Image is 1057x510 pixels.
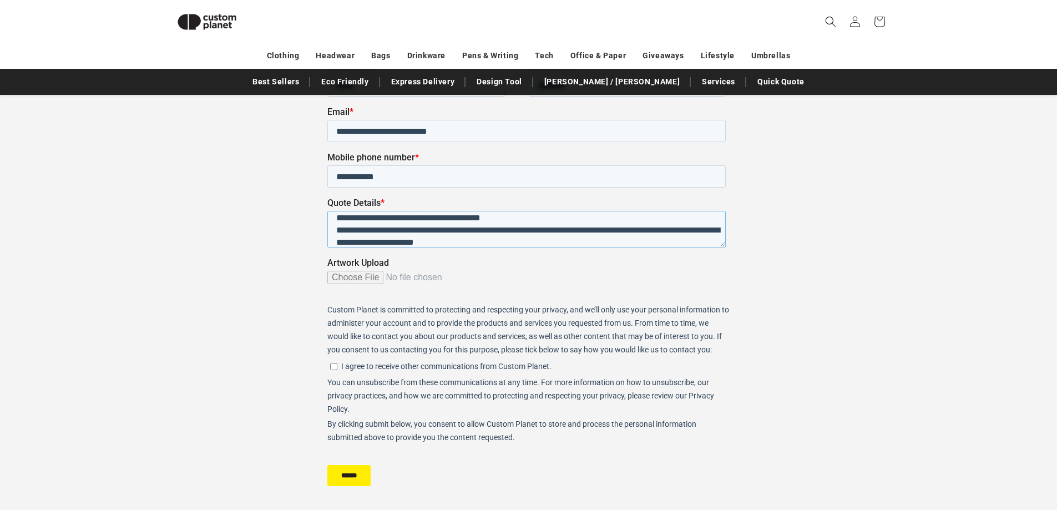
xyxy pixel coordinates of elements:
[471,72,528,92] a: Design Tool
[386,72,461,92] a: Express Delivery
[752,72,810,92] a: Quick Quote
[1002,457,1057,510] iframe: Chat Widget
[570,46,626,65] a: Office & Paper
[316,46,355,65] a: Headwear
[643,46,684,65] a: Giveaways
[751,46,790,65] a: Umbrellas
[267,46,300,65] a: Clothing
[247,72,305,92] a: Best Sellers
[371,46,390,65] a: Bags
[701,46,735,65] a: Lifestyle
[327,61,730,496] iframe: Form 0
[535,46,553,65] a: Tech
[696,72,741,92] a: Services
[316,72,374,92] a: Eco Friendly
[818,9,843,34] summary: Search
[407,46,446,65] a: Drinkware
[168,4,246,39] img: Custom Planet
[462,46,518,65] a: Pens & Writing
[539,72,685,92] a: [PERSON_NAME] / [PERSON_NAME]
